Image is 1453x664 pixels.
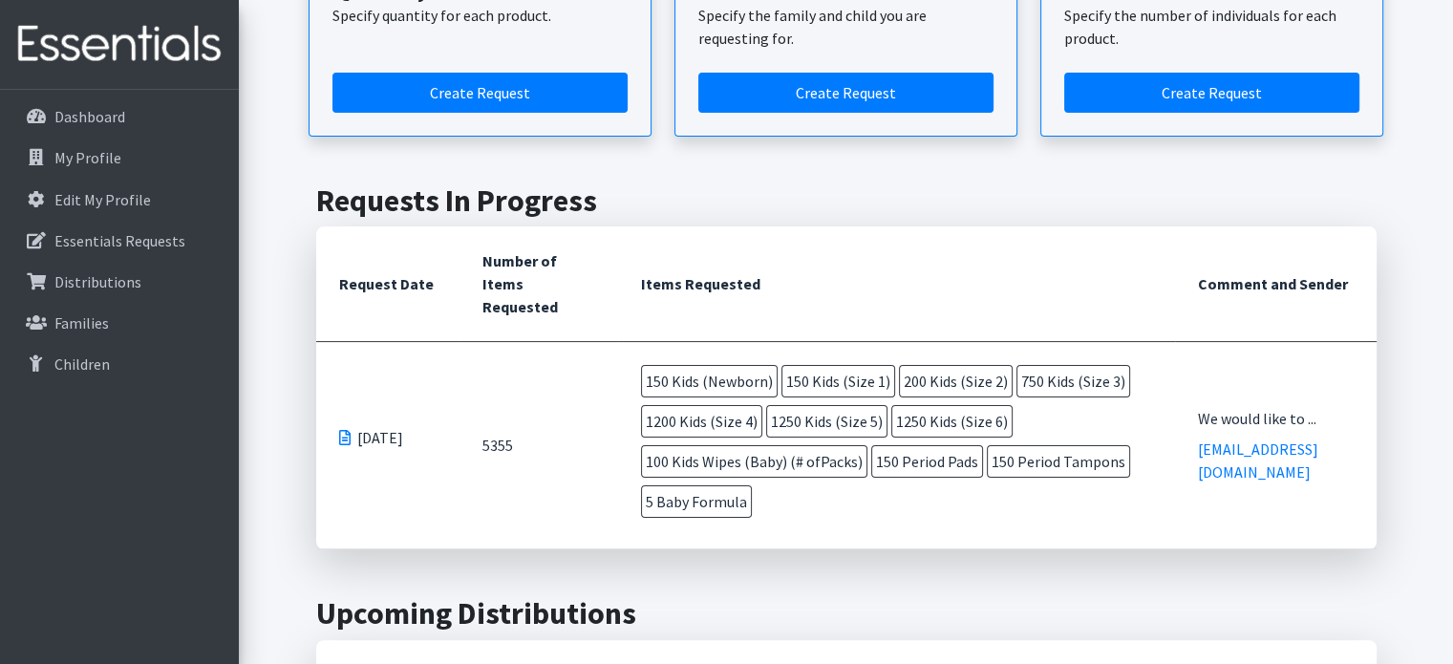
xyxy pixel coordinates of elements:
a: Dashboard [8,97,231,136]
th: Items Requested [618,226,1176,342]
a: Create a request for a child or family [698,73,994,113]
a: Edit My Profile [8,181,231,219]
span: [DATE] [357,426,403,449]
p: Distributions [54,272,141,291]
p: Children [54,354,110,374]
h2: Upcoming Distributions [316,595,1377,632]
span: 1250 Kids (Size 5) [766,405,887,438]
a: Essentials Requests [8,222,231,260]
p: Specify the number of individuals for each product. [1064,4,1359,50]
p: Families [54,313,109,332]
div: We would like to ... [1198,407,1353,430]
th: Request Date [316,226,459,342]
p: Edit My Profile [54,190,151,209]
td: 5355 [459,342,618,549]
span: 100 Kids Wipes (Baby) (# ofPacks) [641,445,867,478]
a: My Profile [8,139,231,177]
a: [EMAIL_ADDRESS][DOMAIN_NAME] [1198,439,1318,482]
span: 150 Kids (Size 1) [781,365,895,397]
p: Specify quantity for each product. [332,4,628,27]
h2: Requests In Progress [316,182,1377,219]
span: 150 Period Pads [871,445,983,478]
th: Number of Items Requested [459,226,618,342]
span: 150 Kids (Newborn) [641,365,778,397]
span: 1200 Kids (Size 4) [641,405,762,438]
span: 150 Period Tampons [987,445,1130,478]
span: 200 Kids (Size 2) [899,365,1013,397]
a: Create a request by quantity [332,73,628,113]
th: Comment and Sender [1175,226,1376,342]
a: Distributions [8,263,231,301]
a: Families [8,304,231,342]
p: My Profile [54,148,121,167]
img: HumanEssentials [8,12,231,76]
p: Essentials Requests [54,231,185,250]
a: Children [8,345,231,383]
p: Specify the family and child you are requesting for. [698,4,994,50]
span: 5 Baby Formula [641,485,752,518]
span: 750 Kids (Size 3) [1016,365,1130,397]
span: 1250 Kids (Size 6) [891,405,1013,438]
p: Dashboard [54,107,125,126]
a: Create a request by number of individuals [1064,73,1359,113]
